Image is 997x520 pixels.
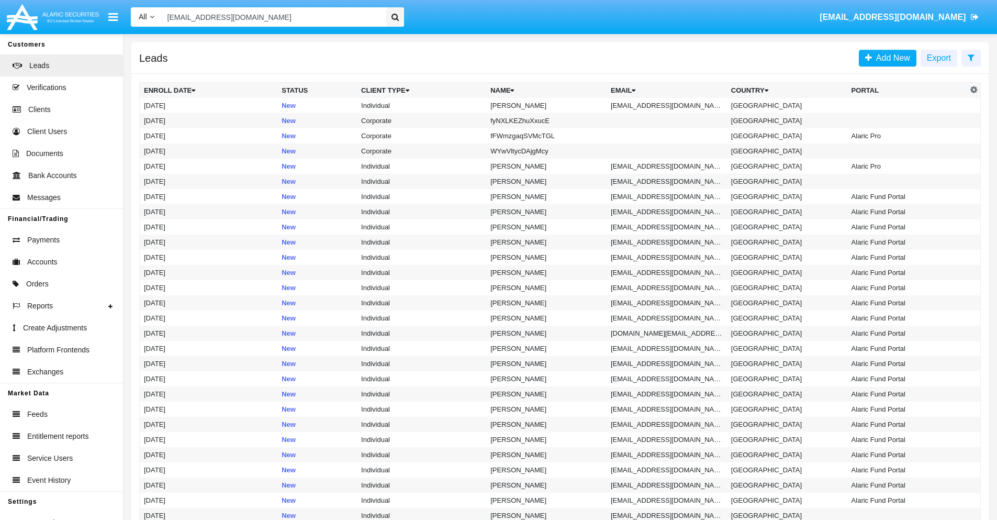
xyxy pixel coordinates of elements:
td: New [277,265,357,280]
td: [GEOGRAPHIC_DATA] [727,478,847,493]
span: Documents [26,148,63,159]
span: Clients [28,104,51,115]
td: [PERSON_NAME] [486,402,607,417]
td: [PERSON_NAME] [486,341,607,356]
td: New [277,295,357,311]
td: Individual [357,159,486,174]
td: [EMAIL_ADDRESS][DOMAIN_NAME] [607,493,727,508]
td: Individual [357,295,486,311]
td: Individual [357,417,486,432]
td: [DATE] [140,98,278,113]
td: Alaric Fund Portal [847,493,968,508]
td: New [277,250,357,265]
td: [EMAIL_ADDRESS][DOMAIN_NAME] [607,295,727,311]
td: New [277,311,357,326]
span: Platform Frontends [27,345,89,356]
td: Corporate [357,113,486,128]
td: [DATE] [140,371,278,386]
td: [PERSON_NAME] [486,417,607,432]
td: [DATE] [140,478,278,493]
td: [EMAIL_ADDRESS][DOMAIN_NAME] [607,204,727,219]
td: Alaric Fund Portal [847,356,968,371]
td: [DATE] [140,341,278,356]
td: New [277,113,357,128]
td: [PERSON_NAME] [486,447,607,462]
td: New [277,326,357,341]
td: Alaric Fund Portal [847,432,968,447]
td: [DATE] [140,386,278,402]
td: [PERSON_NAME] [486,311,607,326]
th: Country [727,83,847,98]
td: [EMAIL_ADDRESS][DOMAIN_NAME] [607,478,727,493]
td: [DATE] [140,311,278,326]
td: Individual [357,462,486,478]
td: [EMAIL_ADDRESS][DOMAIN_NAME] [607,356,727,371]
td: New [277,402,357,417]
td: [EMAIL_ADDRESS][DOMAIN_NAME] [607,235,727,250]
td: [EMAIL_ADDRESS][DOMAIN_NAME] [607,371,727,386]
td: New [277,174,357,189]
span: Entitlement reports [27,431,89,442]
td: [PERSON_NAME] [486,189,607,204]
td: [EMAIL_ADDRESS][DOMAIN_NAME] [607,417,727,432]
span: Event History [27,475,71,486]
span: Add New [872,53,910,62]
td: [DATE] [140,417,278,432]
td: New [277,341,357,356]
td: [GEOGRAPHIC_DATA] [727,250,847,265]
td: [DOMAIN_NAME][EMAIL_ADDRESS][DOMAIN_NAME] [607,326,727,341]
td: Alaric Fund Portal [847,371,968,386]
span: Bank Accounts [28,170,77,181]
td: Alaric Pro [847,128,968,143]
td: Individual [357,98,486,113]
td: Individual [357,174,486,189]
td: New [277,143,357,159]
td: [EMAIL_ADDRESS][DOMAIN_NAME] [607,386,727,402]
td: [DATE] [140,280,278,295]
td: [GEOGRAPHIC_DATA] [727,295,847,311]
td: Individual [357,311,486,326]
td: Individual [357,219,486,235]
td: Alaric Fund Portal [847,341,968,356]
td: [GEOGRAPHIC_DATA] [727,447,847,462]
td: [DATE] [140,447,278,462]
td: [EMAIL_ADDRESS][DOMAIN_NAME] [607,189,727,204]
td: [GEOGRAPHIC_DATA] [727,265,847,280]
td: Individual [357,265,486,280]
th: Name [486,83,607,98]
td: New [277,417,357,432]
td: Alaric Pro [847,159,968,174]
td: Alaric Fund Portal [847,204,968,219]
td: New [277,478,357,493]
td: [GEOGRAPHIC_DATA] [727,174,847,189]
td: [GEOGRAPHIC_DATA] [727,280,847,295]
span: Create Adjustments [23,323,87,334]
td: [PERSON_NAME] [486,326,607,341]
td: [DATE] [140,356,278,371]
td: [DATE] [140,143,278,159]
td: [PERSON_NAME] [486,386,607,402]
td: [EMAIL_ADDRESS][DOMAIN_NAME] [607,311,727,326]
td: Corporate [357,128,486,143]
td: [DATE] [140,204,278,219]
td: Individual [357,432,486,447]
td: [PERSON_NAME] [486,159,607,174]
td: Alaric Fund Portal [847,250,968,265]
td: Individual [357,478,486,493]
td: Alaric Fund Portal [847,189,968,204]
td: New [277,386,357,402]
td: [PERSON_NAME] [486,204,607,219]
td: [GEOGRAPHIC_DATA] [727,432,847,447]
td: [GEOGRAPHIC_DATA] [727,219,847,235]
td: [GEOGRAPHIC_DATA] [727,462,847,478]
td: [DATE] [140,159,278,174]
td: [EMAIL_ADDRESS][DOMAIN_NAME] [607,265,727,280]
span: Export [927,53,951,62]
td: [GEOGRAPHIC_DATA] [727,493,847,508]
td: Individual [357,250,486,265]
td: [DATE] [140,265,278,280]
td: [GEOGRAPHIC_DATA] [727,326,847,341]
td: [PERSON_NAME] [486,235,607,250]
td: Alaric Fund Portal [847,265,968,280]
td: [PERSON_NAME] [486,432,607,447]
